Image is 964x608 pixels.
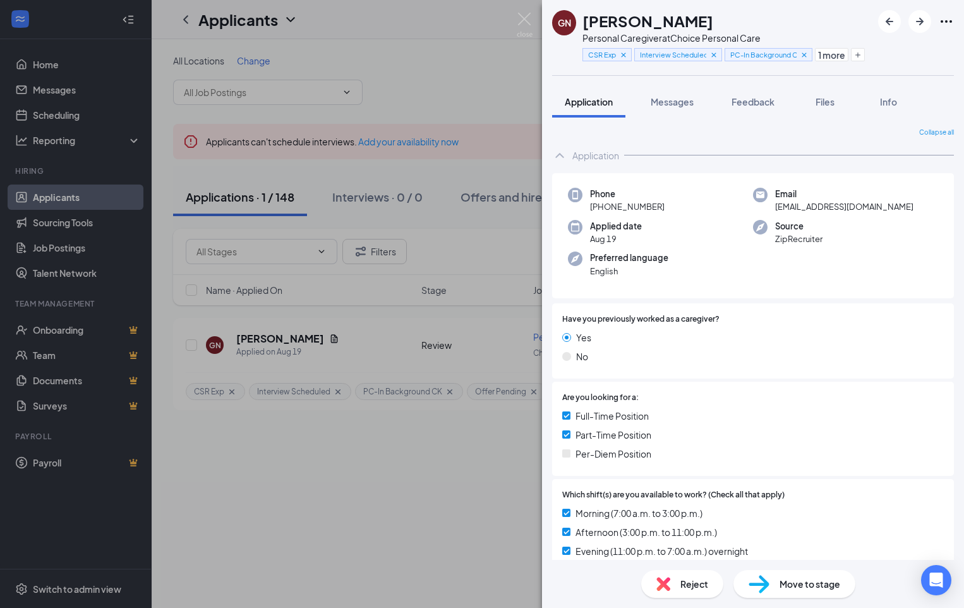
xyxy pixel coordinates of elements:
[815,48,848,61] button: 1 more
[575,428,651,442] span: Part-Time Position
[730,49,797,60] span: PC-In Background CK
[640,49,706,60] span: Interview Scheduled
[558,16,571,29] div: GN
[851,48,865,61] button: Plus
[921,565,951,595] div: Open Intercom Messenger
[939,14,954,29] svg: Ellipses
[775,200,913,213] span: [EMAIL_ADDRESS][DOMAIN_NAME]
[800,51,809,59] svg: Cross
[775,220,822,233] span: Source
[590,233,642,245] span: Aug 19
[575,544,748,558] span: Evening (11:00 p.m. to 7:00 a.m.) overnight
[912,14,927,29] svg: ArrowRight
[576,350,588,363] span: No
[552,148,567,163] svg: ChevronUp
[651,96,694,107] span: Messages
[780,577,840,591] span: Move to stage
[562,392,639,404] span: Are you looking for a:
[575,447,651,461] span: Per-Diem Position
[775,233,822,245] span: ZipRecruiter
[880,96,897,107] span: Info
[575,506,702,520] span: Morning (7:00 a.m. to 3:00 p.m.)
[590,200,665,213] span: [PHONE_NUMBER]
[878,10,901,33] button: ArrowLeftNew
[588,49,616,60] span: CSR Exp
[680,577,708,591] span: Reject
[576,331,591,344] span: Yes
[590,188,665,200] span: Phone
[590,220,642,233] span: Applied date
[732,96,774,107] span: Feedback
[565,96,613,107] span: Application
[575,525,717,539] span: Afternoon (3:00 p.m. to 11:00 p.m.)
[816,96,834,107] span: Files
[619,51,628,59] svg: Cross
[582,32,872,44] div: Personal Caregiver at Choice Personal Care
[572,149,619,162] div: Application
[882,14,897,29] svg: ArrowLeftNew
[908,10,931,33] button: ArrowRight
[775,188,913,200] span: Email
[590,265,668,277] span: English
[562,313,720,325] span: Have you previously worked as a caregiver?
[575,409,649,423] span: Full-Time Position
[854,51,862,59] svg: Plus
[562,489,785,501] span: Which shift(s) are you available to work? (Check all that apply)
[919,128,954,138] span: Collapse all
[709,51,718,59] svg: Cross
[582,10,713,32] h1: [PERSON_NAME]
[590,252,668,264] span: Preferred language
